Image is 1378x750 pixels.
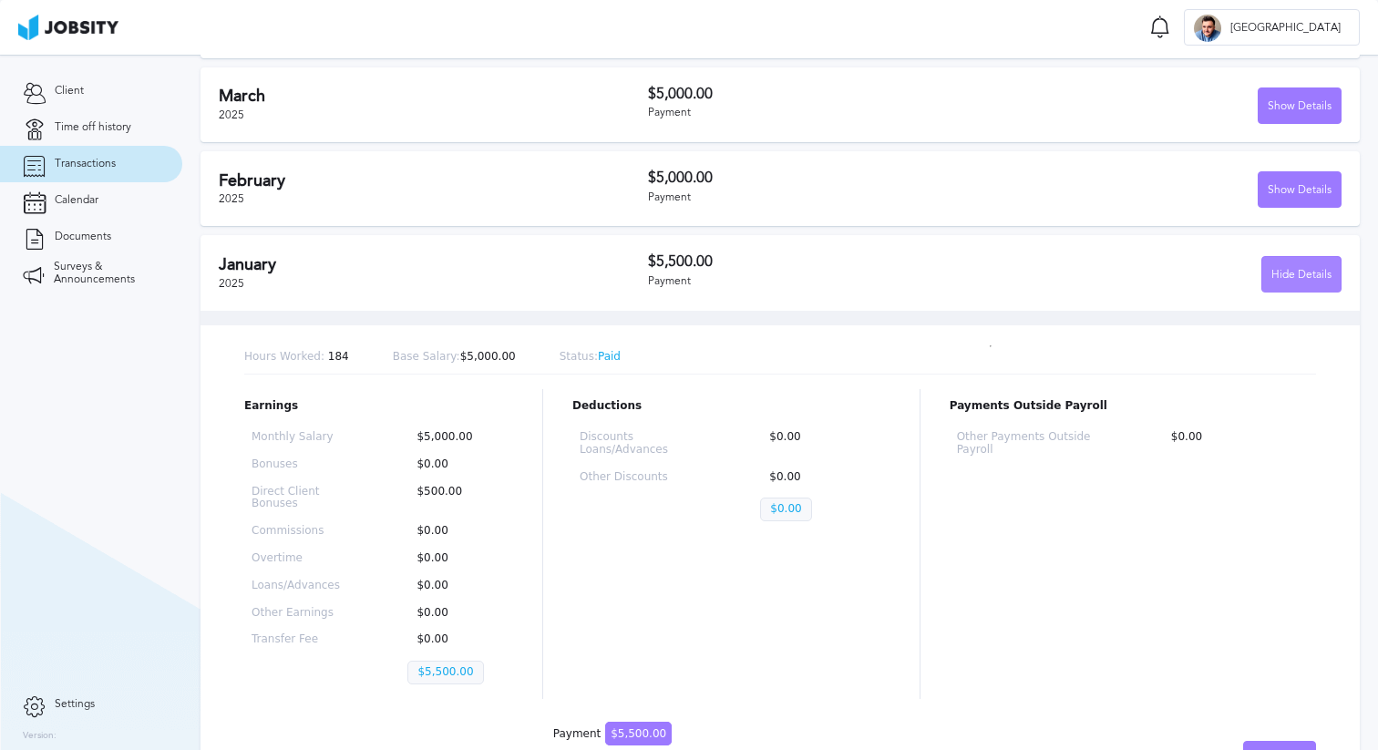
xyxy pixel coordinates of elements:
[219,255,648,274] h2: January
[1259,88,1341,125] div: Show Details
[1184,9,1360,46] button: W[GEOGRAPHIC_DATA]
[1261,256,1342,293] button: Hide Details
[55,194,98,207] span: Calendar
[252,607,349,620] p: Other Earnings
[219,108,244,121] span: 2025
[55,698,95,711] span: Settings
[648,86,995,102] h3: $5,000.00
[252,525,349,538] p: Commissions
[648,107,995,119] div: Payment
[393,350,460,363] span: Base Salary:
[407,607,506,620] p: $0.00
[605,722,672,745] span: $5,500.00
[580,431,702,457] p: Discounts Loans/Advances
[252,486,349,511] p: Direct Client Bonuses
[760,471,882,484] p: $0.00
[1221,22,1350,35] span: [GEOGRAPHIC_DATA]
[244,350,324,363] span: Hours Worked:
[219,277,244,290] span: 2025
[648,191,995,204] div: Payment
[648,275,995,288] div: Payment
[55,121,131,134] span: Time off history
[1162,431,1309,457] p: $0.00
[648,170,995,186] h3: $5,000.00
[1258,171,1342,208] button: Show Details
[760,498,811,521] p: $0.00
[957,431,1104,457] p: Other Payments Outside Payroll
[407,525,506,538] p: $0.00
[1262,257,1341,293] div: Hide Details
[407,552,506,565] p: $0.00
[54,261,159,286] span: Surveys & Announcements
[252,633,349,646] p: Transfer Fee
[1194,15,1221,42] div: W
[407,580,506,592] p: $0.00
[648,253,995,270] h3: $5,500.00
[760,431,882,457] p: $0.00
[407,458,506,471] p: $0.00
[407,633,506,646] p: $0.00
[244,400,513,413] p: Earnings
[252,458,349,471] p: Bonuses
[393,351,516,364] p: $5,000.00
[950,400,1316,413] p: Payments Outside Payroll
[1259,172,1341,209] div: Show Details
[55,85,84,98] span: Client
[553,728,672,741] div: Payment
[55,231,111,243] span: Documents
[252,580,349,592] p: Loans/Advances
[407,486,506,511] p: $500.00
[407,431,506,444] p: $5,000.00
[244,351,349,364] p: 184
[580,471,702,484] p: Other Discounts
[1258,87,1342,124] button: Show Details
[55,158,116,170] span: Transactions
[572,400,890,413] p: Deductions
[219,192,244,205] span: 2025
[560,351,621,364] p: Paid
[252,552,349,565] p: Overtime
[23,731,57,742] label: Version:
[252,431,349,444] p: Monthly Salary
[560,350,598,363] span: Status:
[407,661,483,684] p: $5,500.00
[219,171,648,190] h2: February
[18,15,118,40] img: ab4bad089aa723f57921c736e9817d99.png
[219,87,648,106] h2: March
